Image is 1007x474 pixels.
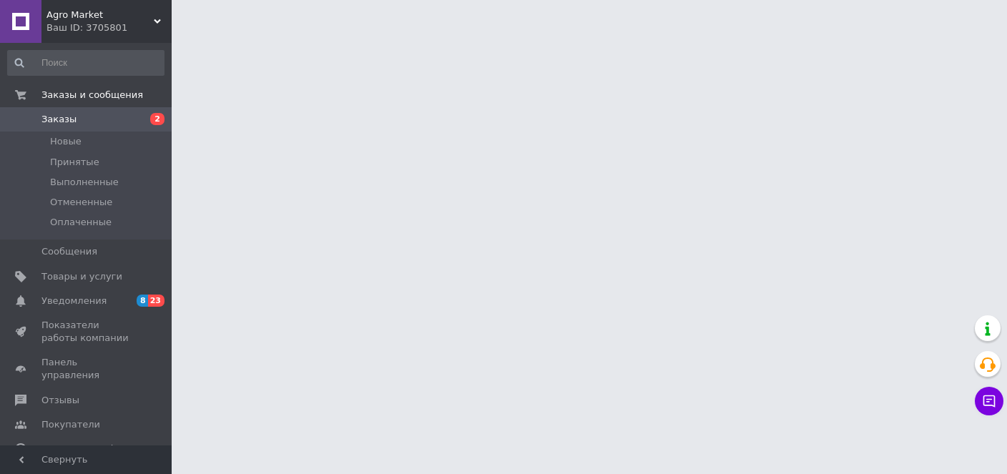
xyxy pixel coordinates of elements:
span: 2 [150,113,164,125]
span: Отзывы [41,394,79,407]
span: Уведомления [41,295,107,307]
span: 8 [137,295,148,307]
span: Принятые [50,156,99,169]
span: Заказы [41,113,77,126]
span: Заказы и сообщения [41,89,143,102]
span: 23 [148,295,164,307]
span: Покупатели [41,418,100,431]
button: Чат с покупателем [975,387,1003,415]
span: Оплаченные [50,216,112,229]
span: Выполненные [50,176,119,189]
span: Каталог ProSale [41,443,119,455]
input: Поиск [7,50,164,76]
div: Ваш ID: 3705801 [46,21,172,34]
span: Отмененные [50,196,112,209]
span: Agro Market [46,9,154,21]
span: Новые [50,135,82,148]
span: Сообщения [41,245,97,258]
span: Панель управления [41,356,132,382]
span: Товары и услуги [41,270,122,283]
span: Показатели работы компании [41,319,132,345]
